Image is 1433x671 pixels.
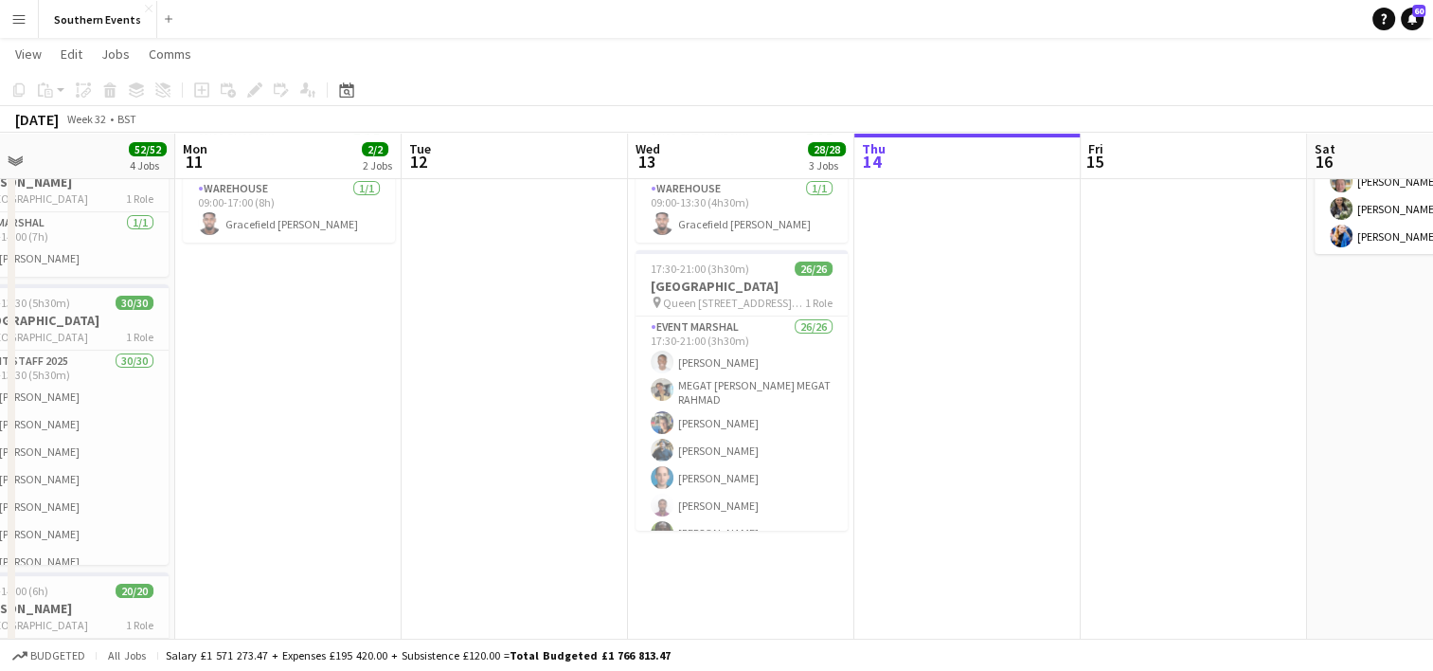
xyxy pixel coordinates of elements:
a: Edit [53,42,90,66]
a: Jobs [94,42,137,66]
div: Salary £1 571 273.47 + Expenses £195 420.00 + Subsistence £120.00 = [166,648,671,662]
span: 2/2 [362,142,388,156]
span: Mon [183,140,207,157]
span: All jobs [104,648,150,662]
span: Tue [409,140,431,157]
span: Edit [61,45,82,63]
span: Total Budgeted £1 766 813.47 [510,648,671,662]
div: 2 Jobs [363,158,392,172]
span: 28/28 [808,142,846,156]
app-card-role: Warehouse1/109:00-17:00 (8h)Gracefield [PERSON_NAME] [183,178,395,243]
span: 1 Role [805,296,833,310]
a: 60 [1401,8,1424,30]
span: 17:30-21:00 (3h30m) [651,262,749,276]
span: Week 32 [63,112,110,126]
span: 1 Role [126,618,153,632]
span: 12 [406,151,431,172]
span: Queen [STREET_ADDRESS][PERSON_NAME][DATE] [663,296,805,310]
span: Budgeted [30,649,85,662]
span: 14 [859,151,886,172]
span: 30/30 [116,296,153,310]
app-card-role: Warehouse1/109:00-13:30 (4h30m)Gracefield [PERSON_NAME] [636,178,848,243]
a: View [8,42,49,66]
span: Fri [1088,140,1103,157]
span: View [15,45,42,63]
div: 4 Jobs [130,158,166,172]
span: Jobs [101,45,130,63]
span: Thu [862,140,886,157]
span: Sat [1315,140,1335,157]
app-job-card: 17:30-21:00 (3h30m)26/26[GEOGRAPHIC_DATA] Queen [STREET_ADDRESS][PERSON_NAME][DATE]1 RoleEvent Ma... [636,250,848,531]
div: 3 Jobs [809,158,845,172]
span: 13 [633,151,660,172]
span: 20/20 [116,584,153,598]
span: 1 Role [126,191,153,206]
a: Comms [141,42,199,66]
span: Comms [149,45,191,63]
span: 11 [180,151,207,172]
span: 26/26 [795,262,833,276]
div: [DATE] [15,110,59,129]
button: Budgeted [9,645,88,666]
div: BST [117,112,136,126]
span: Wed [636,140,660,157]
span: 60 [1412,5,1425,17]
button: Southern Events [39,1,157,38]
span: 1 Role [126,330,153,344]
span: 52/52 [129,142,167,156]
span: 15 [1085,151,1103,172]
h3: [GEOGRAPHIC_DATA] [636,278,848,295]
span: 16 [1312,151,1335,172]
